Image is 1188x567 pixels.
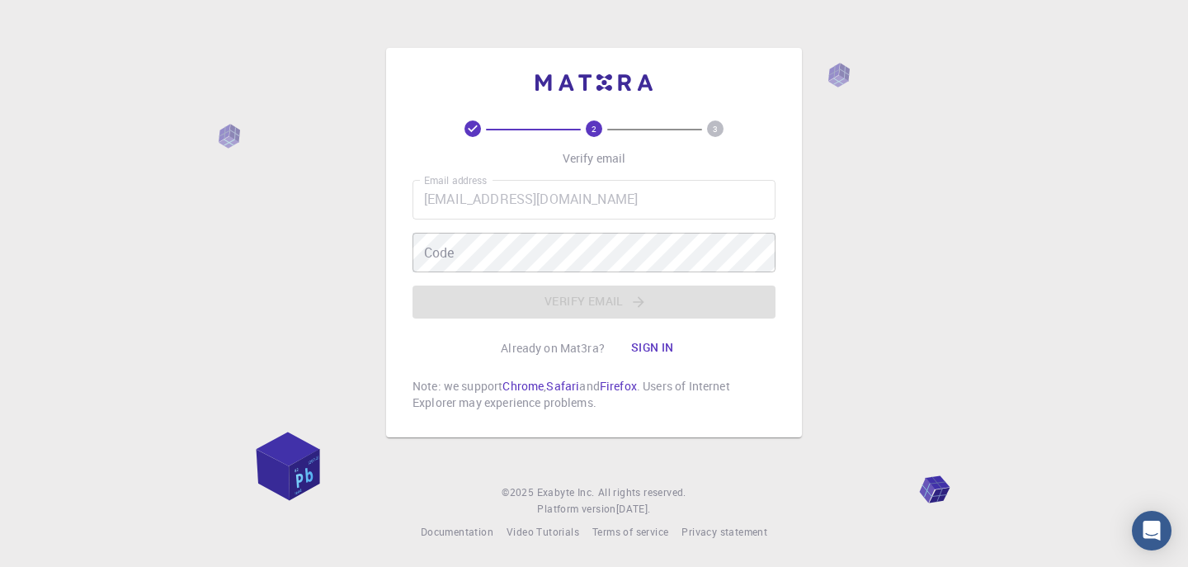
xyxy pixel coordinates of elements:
a: Firefox [600,378,637,394]
text: 2 [592,123,596,135]
span: © 2025 [502,484,536,501]
span: Privacy statement [681,525,767,538]
p: Already on Mat3ra? [501,340,605,357]
span: [DATE] . [616,502,651,515]
a: [DATE]. [616,501,651,517]
span: Terms of service [592,525,668,538]
span: All rights reserved. [598,484,686,501]
a: Safari [546,378,579,394]
p: Note: we support , and . Users of Internet Explorer may experience problems. [412,378,775,411]
span: Video Tutorials [507,525,579,538]
a: Documentation [421,524,493,541]
a: Video Tutorials [507,524,579,541]
a: Privacy statement [681,524,767,541]
span: Exabyte Inc. [537,485,595,498]
label: Email address [424,173,487,187]
span: Platform version [537,501,615,517]
button: Sign in [618,332,687,365]
a: Exabyte Inc. [537,484,595,501]
span: Documentation [421,525,493,538]
p: Verify email [563,150,626,167]
text: 3 [713,123,718,135]
a: Chrome [502,378,544,394]
div: Open Intercom Messenger [1132,511,1171,550]
a: Terms of service [592,524,668,541]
